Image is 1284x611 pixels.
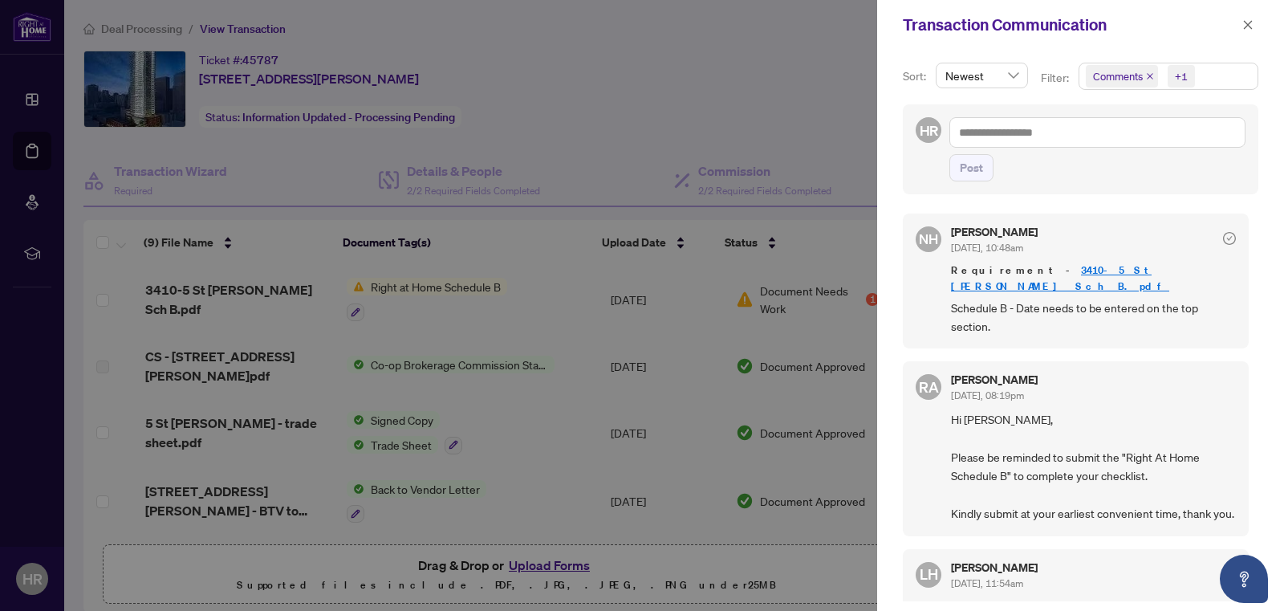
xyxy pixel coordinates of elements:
span: Newest [945,63,1018,88]
h5: [PERSON_NAME] [951,562,1038,573]
span: Requirement - [951,263,1236,295]
span: [DATE], 10:48am [951,242,1023,254]
span: HR [919,120,938,141]
h5: [PERSON_NAME] [951,226,1038,238]
span: check-circle [1223,232,1236,245]
span: Comments [1093,68,1143,84]
button: Open asap [1220,555,1268,603]
span: Comments [1086,65,1158,88]
p: Filter: [1041,69,1071,87]
p: Sort: [903,67,929,85]
span: Hi [PERSON_NAME], Please be reminded to submit the "Right At Home Schedule B" to complete your ch... [951,410,1236,523]
span: NH [919,229,938,250]
span: [DATE], 08:19pm [951,389,1024,401]
h5: [PERSON_NAME] [951,374,1038,385]
span: Schedule B - Date needs to be entered on the top section. [951,299,1236,336]
div: +1 [1175,68,1188,84]
span: close [1242,19,1254,31]
span: close [1146,72,1154,80]
div: Transaction Communication [903,13,1237,37]
span: RA [919,376,939,398]
button: Post [949,154,993,181]
span: [DATE], 11:54am [951,577,1023,589]
span: LH [920,563,938,585]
